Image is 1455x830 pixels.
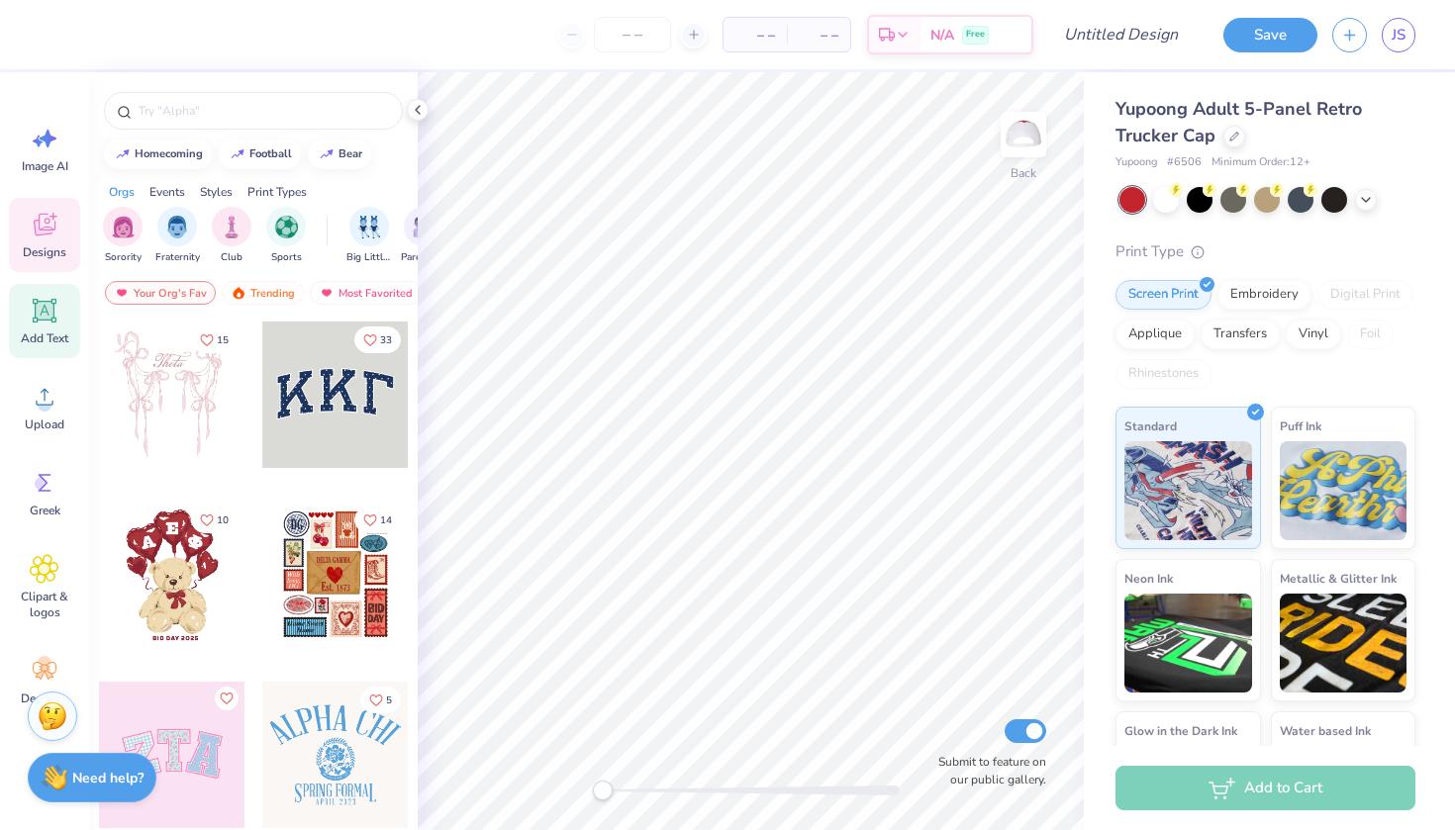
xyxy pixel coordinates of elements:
button: Like [215,687,239,710]
div: filter for Fraternity [155,207,200,265]
div: Most Favorited [310,281,422,305]
span: Designs [23,244,66,260]
span: Decorate [21,691,68,706]
div: Your Org's Fav [105,281,216,305]
img: Standard [1124,441,1252,540]
button: filter button [103,207,143,265]
button: homecoming [104,139,212,169]
img: Big Little Reveal Image [358,216,380,238]
div: Styles [200,183,233,201]
button: Like [354,326,401,353]
span: Neon Ink [1124,568,1173,589]
input: Untitled Design [1048,15,1194,54]
span: Clipart & logos [12,589,77,620]
div: Screen Print [1115,280,1212,310]
button: filter button [155,207,200,265]
span: 5 [386,695,392,705]
span: Standard [1124,415,1177,436]
div: Print Types [247,183,307,201]
div: filter for Parent's Weekend [401,207,446,265]
span: N/A [930,25,954,46]
div: filter for Sorority [103,207,143,265]
span: Greek [30,503,60,518]
div: Accessibility label [593,781,613,800]
span: Image AI [22,158,68,174]
div: Rhinestones [1115,359,1212,389]
div: bear [339,148,362,159]
button: Save [1223,18,1317,52]
span: Puff Ink [1280,415,1321,436]
div: Print Type [1115,240,1415,263]
div: Transfers [1201,320,1280,349]
strong: Need help? [72,769,144,787]
img: Sports Image [275,216,298,238]
label: Submit to feature on our public gallery. [927,753,1046,788]
img: trend_line.gif [230,148,245,160]
button: bear [308,139,371,169]
img: Club Image [221,216,242,238]
span: Glow in the Dark Ink [1124,720,1237,741]
span: Parent's Weekend [401,250,446,265]
button: Like [191,326,238,353]
span: Sorority [105,250,142,265]
img: Puff Ink [1280,441,1407,540]
span: Fraternity [155,250,200,265]
button: filter button [346,207,392,265]
span: – – [735,25,775,46]
span: 10 [217,515,229,525]
span: Water based Ink [1280,720,1371,741]
span: Metallic & Glitter Ink [1280,568,1397,589]
div: Foil [1347,320,1394,349]
div: filter for Sports [266,207,306,265]
div: filter for Club [212,207,251,265]
img: trend_line.gif [319,148,335,160]
div: Digital Print [1317,280,1413,310]
img: Neon Ink [1124,594,1252,692]
span: 15 [217,335,229,345]
span: Yupoong [1115,154,1157,171]
span: Sports [271,250,302,265]
div: football [249,148,292,159]
button: filter button [212,207,251,265]
img: trending.gif [231,286,246,300]
div: Applique [1115,320,1195,349]
div: homecoming [135,148,203,159]
img: trend_line.gif [115,148,131,160]
div: Vinyl [1286,320,1341,349]
img: Parent's Weekend Image [413,216,436,238]
span: Free [966,28,985,42]
span: 14 [380,515,392,525]
span: Big Little Reveal [346,250,392,265]
span: Club [221,250,242,265]
img: Back [1004,115,1043,154]
div: Trending [222,281,304,305]
span: Yupoong Adult 5-Panel Retro Trucker Cap [1115,97,1362,147]
a: JS [1382,18,1415,52]
img: Fraternity Image [166,216,188,238]
span: Add Text [21,330,68,346]
input: Try "Alpha" [137,101,390,121]
span: # 6506 [1167,154,1202,171]
span: JS [1392,24,1406,46]
button: filter button [401,207,446,265]
span: 33 [380,335,392,345]
img: Metallic & Glitter Ink [1280,594,1407,692]
div: Orgs [109,183,135,201]
img: Sorority Image [112,216,135,238]
input: – – [594,17,671,52]
div: Embroidery [1217,280,1311,310]
img: most_fav.gif [319,286,335,300]
button: filter button [266,207,306,265]
span: Upload [25,416,64,432]
button: Like [191,507,238,533]
div: Back [1011,164,1036,182]
div: filter for Big Little Reveal [346,207,392,265]
button: Like [354,507,401,533]
div: Events [149,183,185,201]
span: Minimum Order: 12 + [1212,154,1310,171]
button: Like [360,687,401,713]
img: most_fav.gif [114,286,130,300]
span: – – [799,25,838,46]
button: football [219,139,301,169]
